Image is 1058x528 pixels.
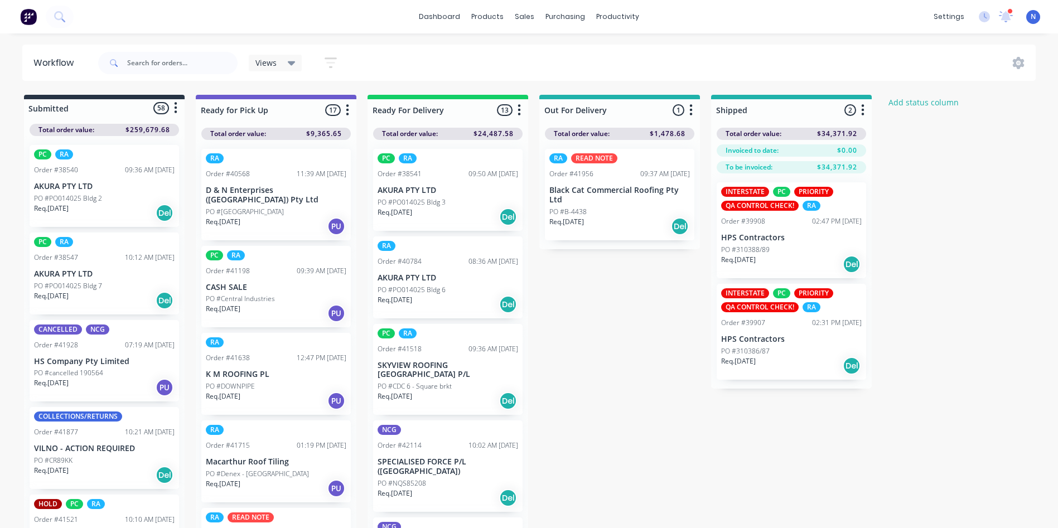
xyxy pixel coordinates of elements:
[794,187,833,197] div: PRIORITY
[255,57,277,69] span: Views
[721,335,862,344] p: HPS Contractors
[721,346,770,356] p: PO #310386/87
[34,411,122,422] div: COLLECTIONS/RETURNS
[55,237,73,247] div: RA
[373,236,523,318] div: RAOrder #4078408:36 AM [DATE]AKURA PTY LTDPO #PO014025 Bldg 6Req.[DATE]Del
[34,515,78,525] div: Order #41521
[125,427,175,437] div: 10:21 AM [DATE]
[499,392,517,410] div: Del
[206,370,346,379] p: K M ROOFING PL
[721,255,756,265] p: Req. [DATE]
[883,95,965,110] button: Add status column
[721,288,769,298] div: INTERSTATE
[378,425,401,435] div: NCG
[794,288,833,298] div: PRIORITY
[156,466,173,484] div: Del
[378,361,518,380] p: SKYVIEW ROOFING [GEOGRAPHIC_DATA] P/L
[156,204,173,222] div: Del
[33,56,79,70] div: Workflow
[206,391,240,401] p: Req. [DATE]
[327,304,345,322] div: PU
[297,353,346,363] div: 12:47 PM [DATE]
[549,169,593,179] div: Order #41956
[297,266,346,276] div: 09:39 AM [DATE]
[125,515,175,525] div: 10:10 AM [DATE]
[34,466,69,476] p: Req. [DATE]
[201,149,351,240] div: RAOrder #4056811:39 AM [DATE]D & N Enterprises ([GEOGRAPHIC_DATA]) Pty LtdPO #[GEOGRAPHIC_DATA]Re...
[721,216,765,226] div: Order #39908
[55,149,73,159] div: RA
[721,187,769,197] div: INTERSTATE
[34,340,78,350] div: Order #41928
[843,357,861,375] div: Del
[206,512,224,522] div: RA
[499,489,517,507] div: Del
[327,479,345,497] div: PU
[378,197,446,207] p: PO #PO014025 Bldg 3
[86,324,109,335] div: NCG
[413,8,466,25] a: dashboard
[378,256,422,267] div: Order #40784
[30,145,179,227] div: PCRAOrder #3854009:36 AM [DATE]AKURA PTY LTDPO #PO014025 Bldg 2Req.[DATE]Del
[378,186,518,195] p: AKURA PTY LTD
[509,8,540,25] div: sales
[30,320,179,402] div: CANCELLEDNCGOrder #4192807:19 AM [DATE]HS Company Pty LimitedPO #cancelled 190564Req.[DATE]PU
[20,8,37,25] img: Factory
[30,407,179,489] div: COLLECTIONS/RETURNSOrder #4187710:21 AM [DATE]VILNO - ACTION REQUIREDPO #CR89KKReq.[DATE]Del
[554,129,610,139] span: Total order value:
[206,283,346,292] p: CASH SALE
[34,357,175,366] p: HS Company Pty Limited
[549,217,584,227] p: Req. [DATE]
[66,499,83,509] div: PC
[571,153,617,163] div: READ NOTE
[378,295,412,305] p: Req. [DATE]
[125,165,175,175] div: 09:36 AM [DATE]
[378,391,412,401] p: Req. [DATE]
[378,285,446,295] p: PO #PO014025 Bldg 6
[34,149,51,159] div: PC
[468,169,518,179] div: 09:50 AM [DATE]
[206,217,240,227] p: Req. [DATE]
[127,52,238,74] input: Search for orders...
[34,269,175,279] p: AKURA PTY LTD
[34,237,51,247] div: PC
[640,169,690,179] div: 09:37 AM [DATE]
[206,207,284,217] p: PO #[GEOGRAPHIC_DATA]
[545,149,694,240] div: RAREAD NOTEOrder #4195609:37 AM [DATE]Black Cat Commercial Roofing Pty LtdPO #B-4438Req.[DATE]Del
[721,201,799,211] div: QA CONTROL CHECK!
[803,201,820,211] div: RA
[499,208,517,226] div: Del
[206,353,250,363] div: Order #41638
[156,292,173,309] div: Del
[812,318,862,328] div: 02:31 PM [DATE]
[306,129,342,139] span: $9,365.65
[34,444,175,453] p: VILNO - ACTION REQUIRED
[726,146,779,156] span: Invoiced to date:
[721,302,799,312] div: QA CONTROL CHECK!
[378,273,518,283] p: AKURA PTY LTD
[549,153,567,163] div: RA
[499,296,517,313] div: Del
[773,288,790,298] div: PC
[227,250,245,260] div: RA
[228,512,274,522] div: READ NOTE
[156,379,173,396] div: PU
[125,125,170,135] span: $259,679.68
[87,499,105,509] div: RA
[373,324,523,415] div: PCRAOrder #4151809:36 AM [DATE]SKYVIEW ROOFING [GEOGRAPHIC_DATA] P/LPO #CDC 6 - Square brktReq.[D...
[817,162,857,172] span: $34,371.92
[206,479,240,489] p: Req. [DATE]
[327,217,345,235] div: PU
[34,378,69,388] p: Req. [DATE]
[773,187,790,197] div: PC
[1031,12,1036,22] span: N
[297,169,346,179] div: 11:39 AM [DATE]
[378,207,412,217] p: Req. [DATE]
[34,193,102,204] p: PO #PO014025 Bldg 2
[210,129,266,139] span: Total order value:
[34,182,175,191] p: AKURA PTY LTD
[399,153,417,163] div: RA
[378,328,395,338] div: PC
[399,328,417,338] div: RA
[34,427,78,437] div: Order #41877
